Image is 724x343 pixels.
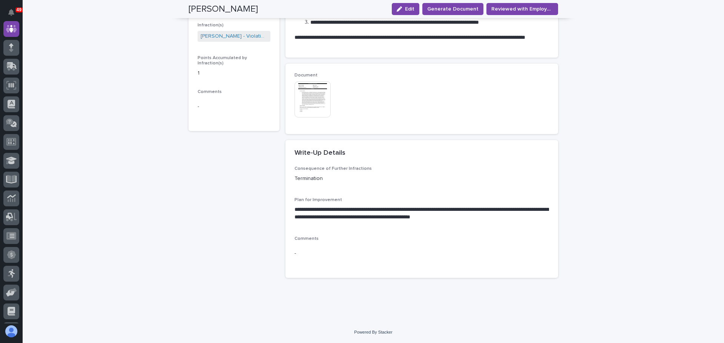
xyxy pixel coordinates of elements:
[295,250,417,258] p: -
[9,9,19,21] div: Notifications49
[198,69,270,77] p: 1
[491,5,553,13] span: Reviewed with Employee
[198,56,247,66] span: Points Accumulated by Infraction(s)
[3,5,19,20] button: Notifications
[486,3,558,15] button: Reviewed with Employee
[295,73,318,78] span: Document
[405,6,414,12] span: Edit
[17,7,21,12] p: 49
[201,32,267,40] a: [PERSON_NAME] - Violation of Company Policies [DATE]
[354,330,392,334] a: Powered By Stacker
[295,236,319,241] span: Comments
[198,103,270,111] p: -
[422,3,483,15] button: Generate Document
[427,5,479,13] span: Generate Document
[3,323,19,339] button: users-avatar
[295,149,345,157] h2: Write-Up Details
[295,166,372,171] span: Consequence of Further Infractions
[198,90,222,94] span: Comments
[189,4,258,15] h2: [PERSON_NAME]
[198,23,224,27] span: Infraction(s)
[295,175,417,183] p: Termination
[392,3,419,15] button: Edit
[295,198,342,202] span: Plan for Improvement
